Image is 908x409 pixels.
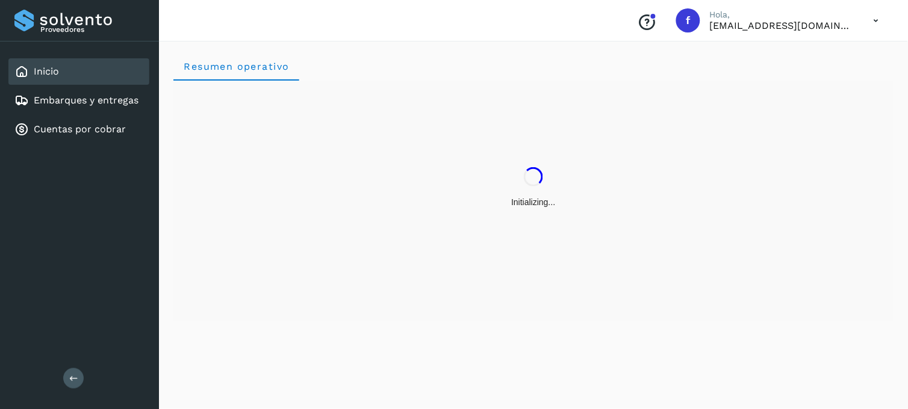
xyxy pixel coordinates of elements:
span: Resumen operativo [183,61,290,72]
div: Inicio [8,58,149,85]
div: Cuentas por cobrar [8,116,149,143]
a: Embarques y entregas [34,94,138,106]
a: Inicio [34,66,59,77]
div: Embarques y entregas [8,87,149,114]
p: Hola, [710,10,854,20]
p: Proveedores [40,25,145,34]
p: facturacion@protransport.com.mx [710,20,854,31]
a: Cuentas por cobrar [34,123,126,135]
